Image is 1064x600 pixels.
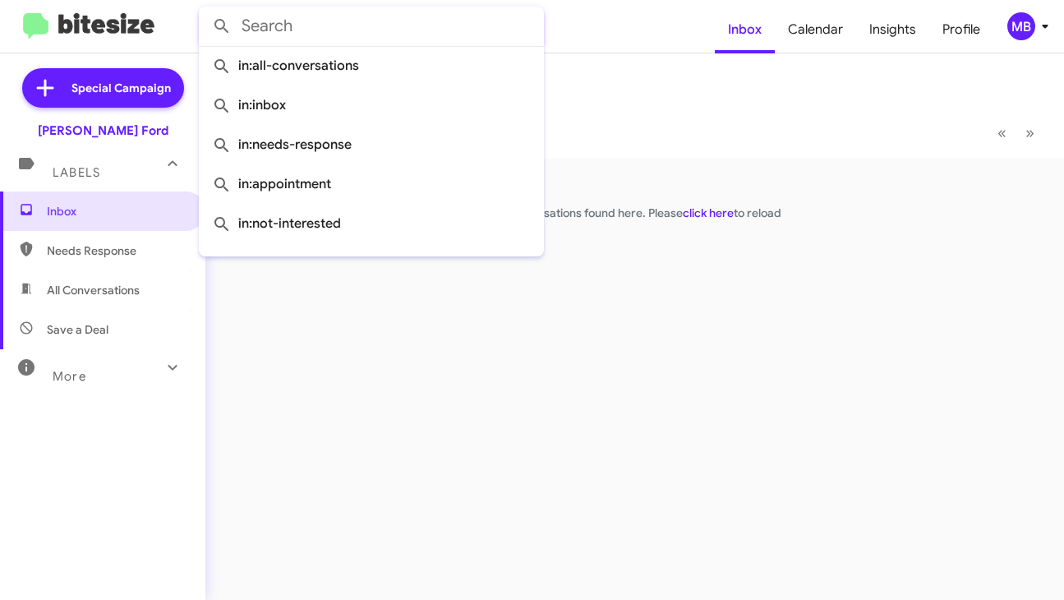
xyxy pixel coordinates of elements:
span: in:not-interested [212,204,531,243]
a: Calendar [775,6,856,53]
span: Save a Deal [47,321,108,338]
a: Inbox [715,6,775,53]
input: Search [199,7,544,46]
span: Special Campaign [71,80,171,96]
div: [PERSON_NAME] Ford [38,122,168,139]
div: MB [1007,12,1035,40]
nav: Page navigation example [988,116,1044,150]
span: All Conversations [47,282,140,298]
span: in:inbox [212,85,531,125]
a: Special Campaign [22,68,184,108]
a: Profile [929,6,993,53]
button: MB [993,12,1046,40]
span: Inbox [47,203,187,219]
p: No conversations found here. Please to reload [205,205,1064,221]
span: in:sold-verified [212,243,531,283]
span: Needs Response [47,242,187,259]
span: in:appointment [212,164,531,204]
span: in:needs-response [212,125,531,164]
a: Insights [856,6,929,53]
span: » [1025,122,1034,143]
a: click here [683,205,734,220]
span: « [997,122,1006,143]
span: More [53,369,86,384]
span: in:all-conversations [212,46,531,85]
button: Previous [988,116,1016,150]
button: Next [1016,116,1044,150]
span: Labels [53,165,100,180]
